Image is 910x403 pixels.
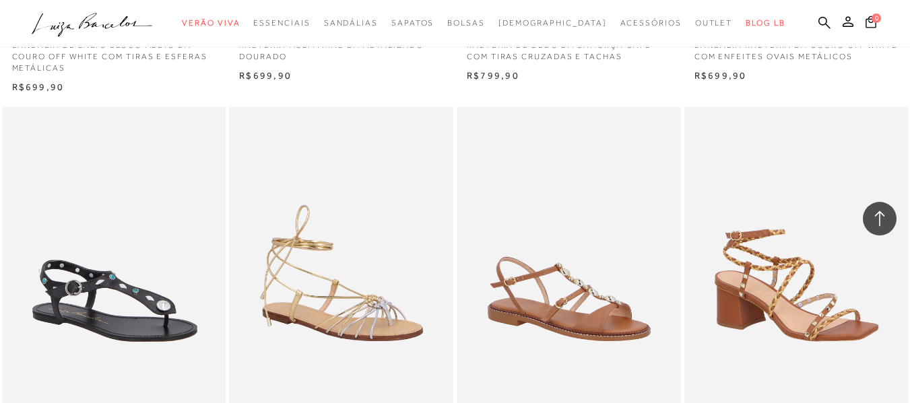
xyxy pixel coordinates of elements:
a: categoryNavScreenReaderText [182,11,240,36]
a: categoryNavScreenReaderText [447,11,485,36]
span: R$699,90 [239,70,292,81]
span: 0 [872,13,881,23]
a: SANDÁLIA DE SALTO BLOCO MÉDIO EM COURO OFF WHITE COM TIRAS E ESFERAS METÁLICAS [2,32,226,73]
span: R$799,90 [467,70,519,81]
a: BLOG LB [746,11,785,36]
span: R$699,90 [12,81,65,92]
span: Bolsas [447,18,485,28]
span: R$699,90 [694,70,747,81]
a: categoryNavScreenReaderText [391,11,434,36]
span: Outlet [695,18,733,28]
span: Verão Viva [182,18,240,28]
a: categoryNavScreenReaderText [695,11,733,36]
a: RASTEIRA DE DEDO EM CAMURÇA CAFÉ COM TIRAS CRUZADAS E TACHAS [457,32,681,63]
span: Sandálias [324,18,378,28]
span: BLOG LB [746,18,785,28]
a: RASTEIRA MULTITIRAS EM METALIZADO DOURADO [229,32,453,63]
button: 0 [862,15,880,33]
span: [DEMOGRAPHIC_DATA] [498,18,607,28]
a: SANDÁLIA RASTEIRA EM COURO OFF WHITE COM ENFEITES OVAIS METÁLICOS [684,32,909,63]
span: Acessórios [620,18,682,28]
span: Sapatos [391,18,434,28]
span: Essenciais [253,18,310,28]
a: categoryNavScreenReaderText [620,11,682,36]
a: categoryNavScreenReaderText [324,11,378,36]
a: noSubCategoriesText [498,11,607,36]
a: categoryNavScreenReaderText [253,11,310,36]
